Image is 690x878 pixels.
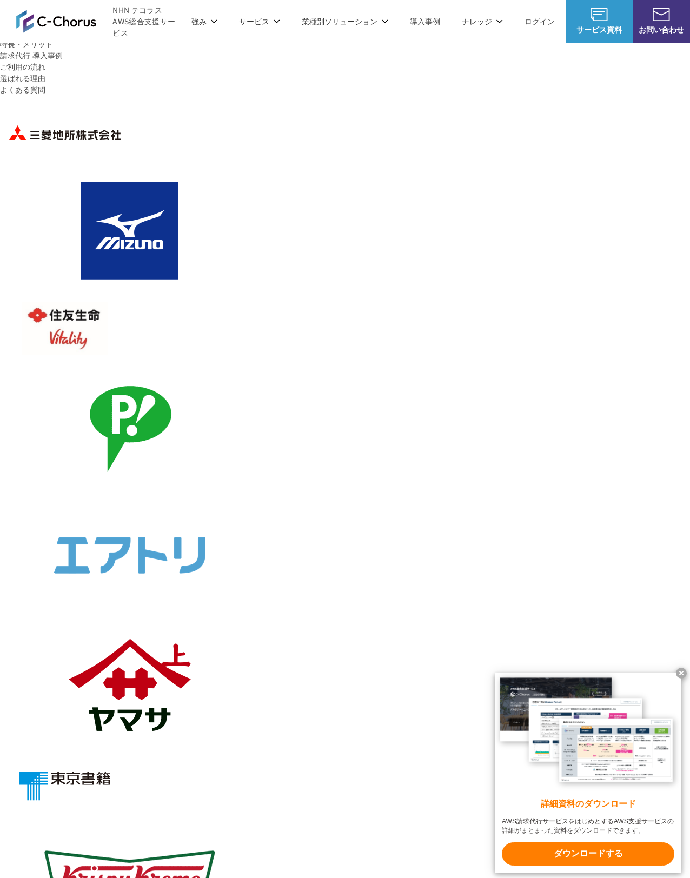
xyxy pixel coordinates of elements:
x-t: 詳細資料のダウンロード [502,798,674,810]
a: 導入事例 [410,16,440,27]
x-t: ダウンロードする [502,842,674,866]
p: 業種別ソリューション [302,16,388,27]
a: ログイン [525,16,555,27]
img: お問い合わせ [653,8,670,21]
img: AWS総合支援サービス C-Chorus サービス資料 [591,8,608,21]
a: 詳細資料のダウンロード AWS請求代行サービスをはじめとするAWS支援サービスの詳細がまとまった資料をダウンロードできます。 ダウンロードする [495,673,681,873]
span: お問い合わせ [633,24,690,35]
span: サービス資料 [566,24,633,35]
x-t: AWS請求代行サービスをはじめとするAWS支援サービスの詳細がまとまった資料をダウンロードできます。 [502,817,674,835]
p: 強み [191,16,217,27]
a: AWS総合支援サービス C-Chorus NHN テコラスAWS総合支援サービス [16,4,181,38]
img: AWS総合支援サービス C-Chorus [16,10,96,32]
p: サービス [239,16,280,27]
p: ナレッジ [462,16,503,27]
span: NHN テコラス AWS総合支援サービス [112,4,181,38]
